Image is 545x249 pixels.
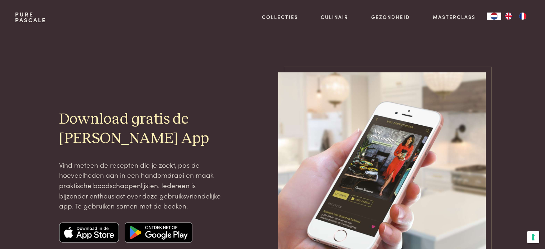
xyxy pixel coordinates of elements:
h2: Download gratis de [PERSON_NAME] App [59,110,223,148]
a: Collecties [262,13,298,21]
button: Uw voorkeuren voor toestemming voor trackingtechnologieën [527,231,539,243]
div: Language [487,13,501,20]
aside: Language selected: Nederlands [487,13,530,20]
img: Apple app store [59,222,119,243]
a: NL [487,13,501,20]
ul: Language list [501,13,530,20]
a: PurePascale [15,11,46,23]
a: FR [516,13,530,20]
a: EN [501,13,516,20]
a: Masterclass [433,13,475,21]
a: Culinair [321,13,348,21]
p: Vind meteen de recepten die je zoekt, pas de hoeveelheden aan in een handomdraai en maak praktisc... [59,160,223,211]
a: Gezondheid [371,13,410,21]
img: Google app store [125,222,192,243]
